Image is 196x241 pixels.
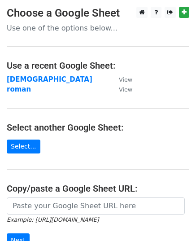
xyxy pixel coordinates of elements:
[7,122,189,133] h4: Select another Google Sheet:
[119,86,132,93] small: View
[7,140,40,153] a: Select...
[110,75,132,83] a: View
[110,85,132,93] a: View
[7,85,31,93] a: roman
[7,75,92,83] a: [DEMOGRAPHIC_DATA]
[7,60,189,71] h4: Use a recent Google Sheet:
[119,76,132,83] small: View
[7,23,189,33] p: Use one of the options below...
[7,197,185,215] input: Paste your Google Sheet URL here
[7,7,189,20] h3: Choose a Google Sheet
[7,216,99,223] small: Example: [URL][DOMAIN_NAME]
[7,183,189,194] h4: Copy/paste a Google Sheet URL:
